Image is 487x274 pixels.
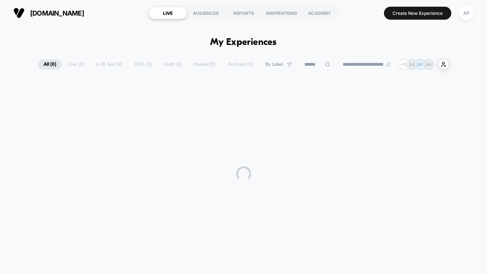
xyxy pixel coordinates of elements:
[149,7,187,19] div: LIVE
[210,37,277,48] h1: My Experiences
[457,6,476,21] button: AP
[384,7,451,20] button: Create New Experience
[265,62,283,67] span: By Label
[417,62,423,67] p: AP
[263,7,301,19] div: INSPIRATIONS
[301,7,339,19] div: ACADEMY
[13,7,25,19] img: Visually logo
[225,7,263,19] div: REPORTS
[386,62,391,66] img: end
[30,9,84,17] span: [DOMAIN_NAME]
[409,62,415,67] p: AG
[187,7,225,19] div: AUDIENCES
[459,6,474,20] div: AP
[38,59,62,69] span: All ( 0 )
[398,59,409,70] div: + 12
[426,62,432,67] p: AA
[11,7,86,19] button: [DOMAIN_NAME]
